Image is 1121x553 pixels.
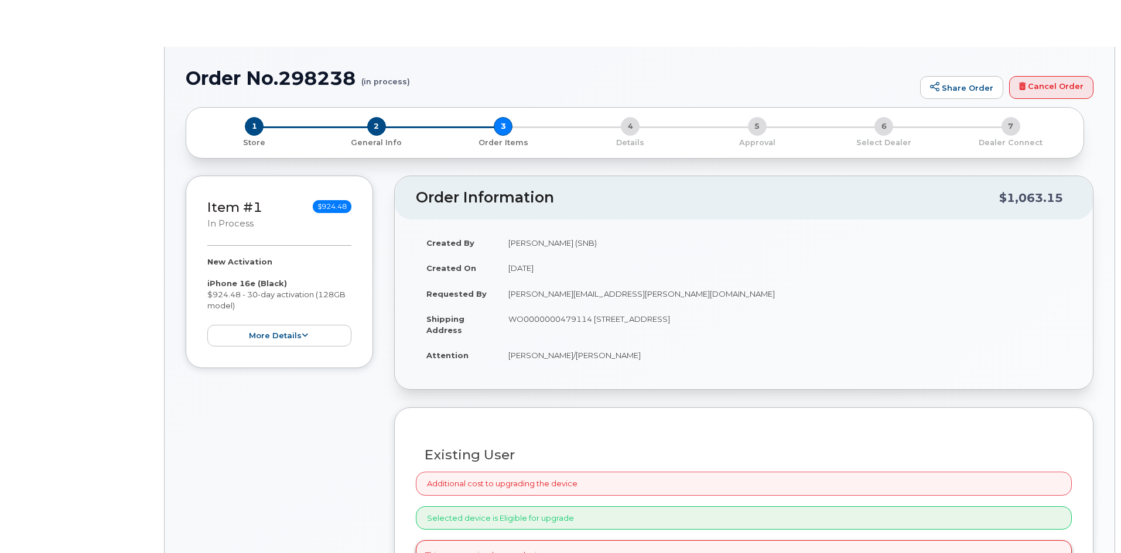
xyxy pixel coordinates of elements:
[920,76,1003,99] a: Share Order
[426,289,487,298] strong: Requested By
[426,351,469,360] strong: Attention
[498,342,1072,368] td: [PERSON_NAME]/[PERSON_NAME]
[186,68,914,88] h1: Order No.298238
[1009,76,1093,99] a: Cancel Order
[999,187,1063,209] div: $1,063.15
[498,255,1072,281] td: [DATE]
[425,448,1063,462] h3: Existing User
[196,136,313,148] a: 1 Store
[361,68,410,86] small: (in process)
[416,190,999,206] h2: Order Information
[207,256,351,346] div: $924.48 - 30-day activation (128GB model)
[200,138,309,148] p: Store
[498,230,1072,256] td: [PERSON_NAME] (SNB)
[207,325,351,346] button: more details
[245,117,264,136] span: 1
[426,238,474,248] strong: Created By
[426,314,464,335] strong: Shipping Address
[207,279,287,288] strong: iPhone 16e (Black)
[498,306,1072,342] td: WO0000000479114 [STREET_ADDRESS]
[313,200,351,213] span: $924.48
[416,506,1072,530] div: Selected device is Eligible for upgrade
[318,138,436,148] p: General Info
[207,199,262,215] a: Item #1
[426,263,476,273] strong: Created On
[207,257,272,266] strong: New Activation
[207,218,254,229] small: in process
[416,472,1072,496] div: Additional cost to upgrading the device
[367,117,386,136] span: 2
[498,281,1072,307] td: [PERSON_NAME][EMAIL_ADDRESS][PERSON_NAME][DOMAIN_NAME]
[313,136,440,148] a: 2 General Info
